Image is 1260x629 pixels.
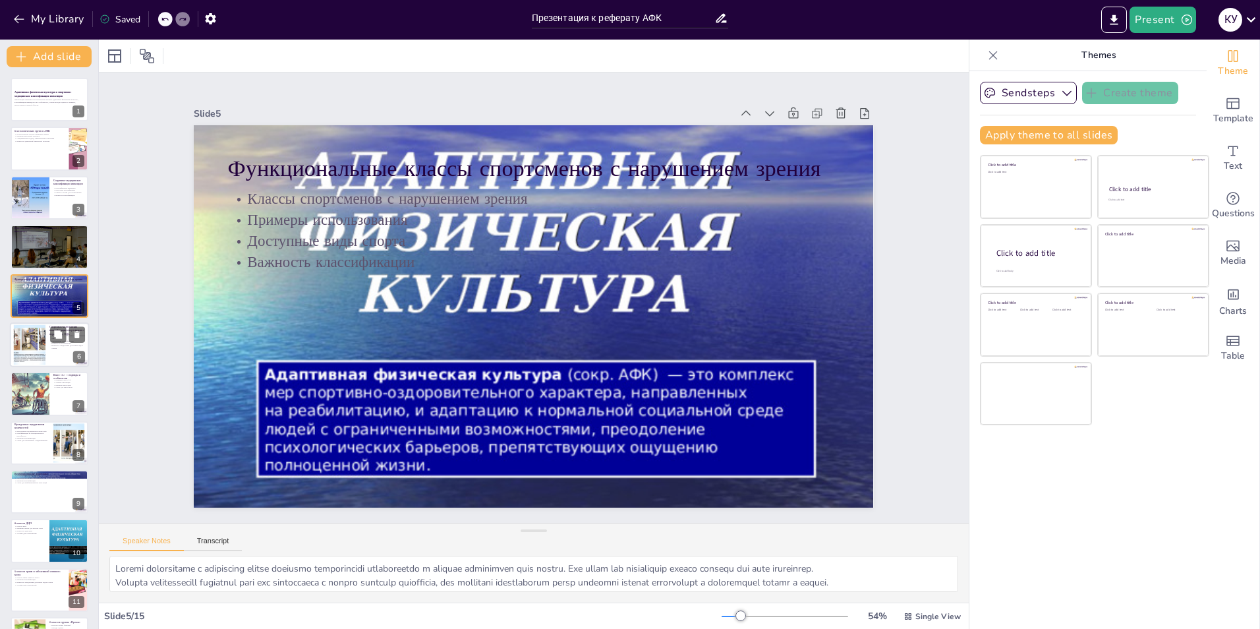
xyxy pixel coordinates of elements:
[11,274,88,318] div: 5
[352,143,820,569] p: Примеры использования
[14,99,84,106] p: Презентация охватывает нозологические группы в адаптивной физической культуре, классификации инва...
[980,126,1118,144] button: Apply theme to all slides
[14,439,49,442] p: Спорт для спортсменов с недоразвитием
[11,568,88,612] div: 11
[14,288,84,291] p: Важность классификации
[69,326,85,342] button: Delete Slide
[1218,8,1242,32] div: К У
[14,137,65,140] p: Специфический подход в физическом воспитании
[72,204,84,216] div: 3
[14,430,49,433] p: Врожденные недоразвития конечностей
[49,325,85,336] p: Спортивно-медицинская классификация спортсменов с поражением ОДА
[14,472,84,476] p: Комбинированные ампутации
[53,386,84,389] p: Спорт для ампутантов
[1105,300,1199,305] div: Click to add title
[1221,349,1245,363] span: Table
[14,437,49,440] p: Примеры классификации
[109,537,184,551] button: Speaker Notes
[11,421,88,465] div: 8
[14,135,65,137] p: Примеры нарушений здоровья
[139,48,155,64] span: Position
[1130,7,1195,33] button: Present
[14,521,45,525] p: 8 классов ДЦП
[14,581,65,584] p: Важность определения доступных видов спорта
[1218,7,1242,33] button: К У
[1218,64,1248,78] span: Theme
[1212,206,1255,221] span: Questions
[7,46,92,67] button: Add slide
[14,235,84,237] p: Спортсмены с нарушением интеллекта
[1109,185,1197,193] div: Click to add title
[11,470,88,514] div: 9
[14,527,45,529] p: Примеры спорта для классов ДЦП
[53,179,84,186] p: Спортивно-медицинские классификации инвалидов
[1220,254,1246,268] span: Media
[14,286,84,289] p: Доступные виды спорта
[14,284,84,286] p: Примеры использования
[14,529,45,532] p: Важность адаптации
[100,13,140,26] div: Saved
[1207,182,1259,229] div: Get real-time input from your audience
[338,127,806,553] p: Доступные виды спорта
[14,579,65,582] p: Примеры классификации
[980,82,1077,104] button: Sendsteps
[383,177,858,611] p: Функциональные классы спортсменов с нарушением зрения
[14,475,84,477] p: Комбинированные ампутации
[72,498,84,510] div: 9
[1207,40,1259,87] div: Change the overall theme
[1224,159,1242,173] span: Text
[72,302,84,314] div: 5
[1207,277,1259,324] div: Add charts and graphs
[49,340,85,342] p: Направления классификации
[988,171,1082,174] div: Click to add text
[72,155,84,167] div: 2
[14,479,84,482] p: Примеры классификации
[14,576,65,579] p: Классы травм спинного мозга
[11,78,88,121] div: 1
[532,9,715,28] input: Insert title
[53,189,84,192] p: Категории классификации
[104,610,722,622] div: Slide 5 / 15
[53,384,84,387] p: Примеры ампутации
[11,225,88,268] div: 4
[73,351,85,363] div: 6
[14,226,84,233] p: Классификация глухих и спортсменов с нарушением интеллекта
[324,112,791,538] p: Важность классификации
[14,237,84,239] p: Индивидуальный подход
[14,129,65,133] p: 6 нозологических групп в АФК
[14,477,84,480] p: Индивидуальная классификация
[1082,82,1178,104] button: Create theme
[11,519,88,562] div: 10
[507,202,914,572] div: Slide 5
[10,322,89,367] div: 6
[53,187,84,189] p: Классификация инвалидов
[915,611,961,622] span: Single View
[53,191,84,194] p: Равные условия для соревнований
[14,423,49,430] p: Врожденные недоразвития конечностей
[14,570,65,577] p: 5 классов травм и заболеваний спинного мозга
[988,309,1017,312] div: Click to add text
[1105,231,1199,236] div: Click to add title
[1052,309,1082,312] div: Click to add text
[996,270,1079,273] div: Click to add body
[1004,40,1193,71] p: Themes
[49,620,84,624] p: 6 классов группы «Прочие»
[49,342,85,345] p: Примеры классификации
[49,335,85,340] p: Классификация спортсменов с поражением ОДА
[109,556,958,592] textarea: Loremi dolorsitame c adipiscing elitse doeiusmo temporincidi utlaboreetdo m aliquae adminimven qu...
[72,400,84,412] div: 7
[1207,324,1259,372] div: Add a table
[49,624,84,627] p: Классы группы «Прочие»
[11,127,88,170] div: 2
[14,232,84,235] p: Глухие спортсмены
[53,373,84,380] p: Класс «А» — подвиды и особенности
[53,382,84,384] p: Уровень ампутации
[14,432,49,436] p: Классификация по функциональной способности
[14,140,65,142] p: Важность адаптивной физической культуры
[10,9,90,30] button: My Library
[14,90,71,98] strong: Адаптивная физическая культура и спортивно-медицинская классификация инвалидов
[996,248,1081,259] div: Click to add title
[11,372,88,415] div: 7
[69,547,84,559] div: 10
[50,326,66,342] button: Duplicate Slide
